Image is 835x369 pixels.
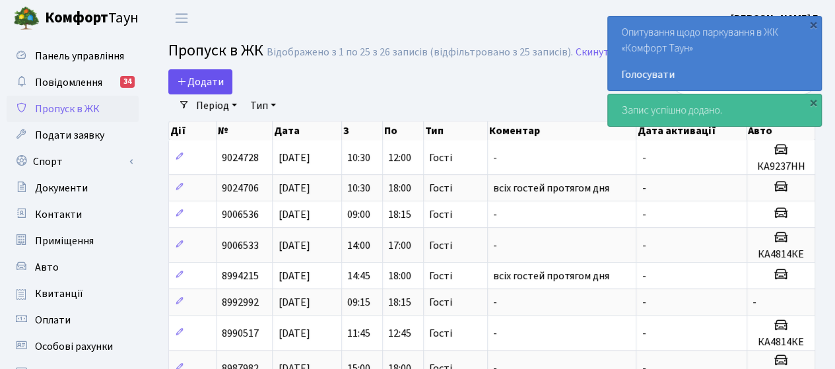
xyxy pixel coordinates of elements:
[608,94,821,126] div: Запис успішно додано.
[807,18,820,31] div: ×
[388,151,411,165] span: 12:00
[388,295,411,310] span: 18:15
[267,46,573,59] div: Відображено з 1 по 25 з 26 записів (відфільтровано з 25 записів).
[7,307,139,333] a: Оплати
[347,207,370,222] span: 09:00
[347,151,370,165] span: 10:30
[169,121,217,140] th: Дії
[388,269,411,283] span: 18:00
[493,269,609,283] span: всіх гостей протягом дня
[608,17,821,90] div: Опитування щодо паркування в ЖК «Комфорт Таун»
[424,121,488,140] th: Тип
[222,295,259,310] span: 8992992
[35,234,94,248] span: Приміщення
[636,121,747,140] th: Дата активації
[429,297,452,308] span: Гості
[278,151,310,165] span: [DATE]
[165,7,198,29] button: Переключити навігацію
[35,339,113,354] span: Особові рахунки
[278,295,310,310] span: [DATE]
[576,46,615,59] a: Скинути
[731,11,819,26] a: [PERSON_NAME] Г.
[429,271,452,281] span: Гості
[35,181,88,195] span: Документи
[278,181,310,195] span: [DATE]
[388,181,411,195] span: 18:00
[35,49,124,63] span: Панель управління
[388,238,411,253] span: 17:00
[7,69,139,96] a: Повідомлення34
[13,5,40,32] img: logo.png
[493,151,497,165] span: -
[45,7,139,30] span: Таун
[347,326,370,341] span: 11:45
[642,151,646,165] span: -
[342,121,383,140] th: З
[429,240,452,251] span: Гості
[222,269,259,283] span: 8994215
[493,238,497,253] span: -
[120,76,135,88] div: 34
[278,207,310,222] span: [DATE]
[7,254,139,281] a: Авто
[493,207,497,222] span: -
[642,207,646,222] span: -
[7,122,139,149] a: Подати заявку
[429,328,452,339] span: Гості
[168,69,232,94] a: Додати
[35,313,71,327] span: Оплати
[642,269,646,283] span: -
[642,295,646,310] span: -
[7,96,139,122] a: Пропуск в ЖК
[642,238,646,253] span: -
[642,181,646,195] span: -
[388,207,411,222] span: 18:15
[278,326,310,341] span: [DATE]
[35,260,59,275] span: Авто
[347,181,370,195] span: 10:30
[429,183,452,193] span: Гості
[752,336,809,349] h5: КА4814КЕ
[488,121,636,140] th: Коментар
[642,326,646,341] span: -
[493,326,497,341] span: -
[222,207,259,222] span: 9006536
[7,201,139,228] a: Контакти
[177,75,224,89] span: Додати
[222,181,259,195] span: 9024706
[752,295,756,310] span: -
[429,209,452,220] span: Гості
[191,94,242,117] a: Період
[493,295,497,310] span: -
[7,175,139,201] a: Документи
[747,121,815,140] th: Авто
[388,326,411,341] span: 12:45
[222,326,259,341] span: 8990517
[7,281,139,307] a: Квитанції
[217,121,273,140] th: №
[383,121,424,140] th: По
[245,94,281,117] a: Тип
[278,238,310,253] span: [DATE]
[222,151,259,165] span: 9024728
[35,207,82,222] span: Контакти
[7,43,139,69] a: Панель управління
[7,149,139,175] a: Спорт
[7,228,139,254] a: Приміщення
[35,102,100,116] span: Пропуск в ЖК
[35,75,102,90] span: Повідомлення
[493,181,609,195] span: всіх гостей протягом дня
[807,96,820,109] div: ×
[347,238,370,253] span: 14:00
[752,248,809,261] h5: КА4814КЕ
[752,160,809,173] h5: КА9237НН
[168,39,263,62] span: Пропуск в ЖК
[35,128,104,143] span: Подати заявку
[7,333,139,360] a: Особові рахунки
[347,269,370,283] span: 14:45
[278,269,310,283] span: [DATE]
[35,286,83,301] span: Квитанції
[621,67,808,83] a: Голосувати
[273,121,341,140] th: Дата
[429,152,452,163] span: Гості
